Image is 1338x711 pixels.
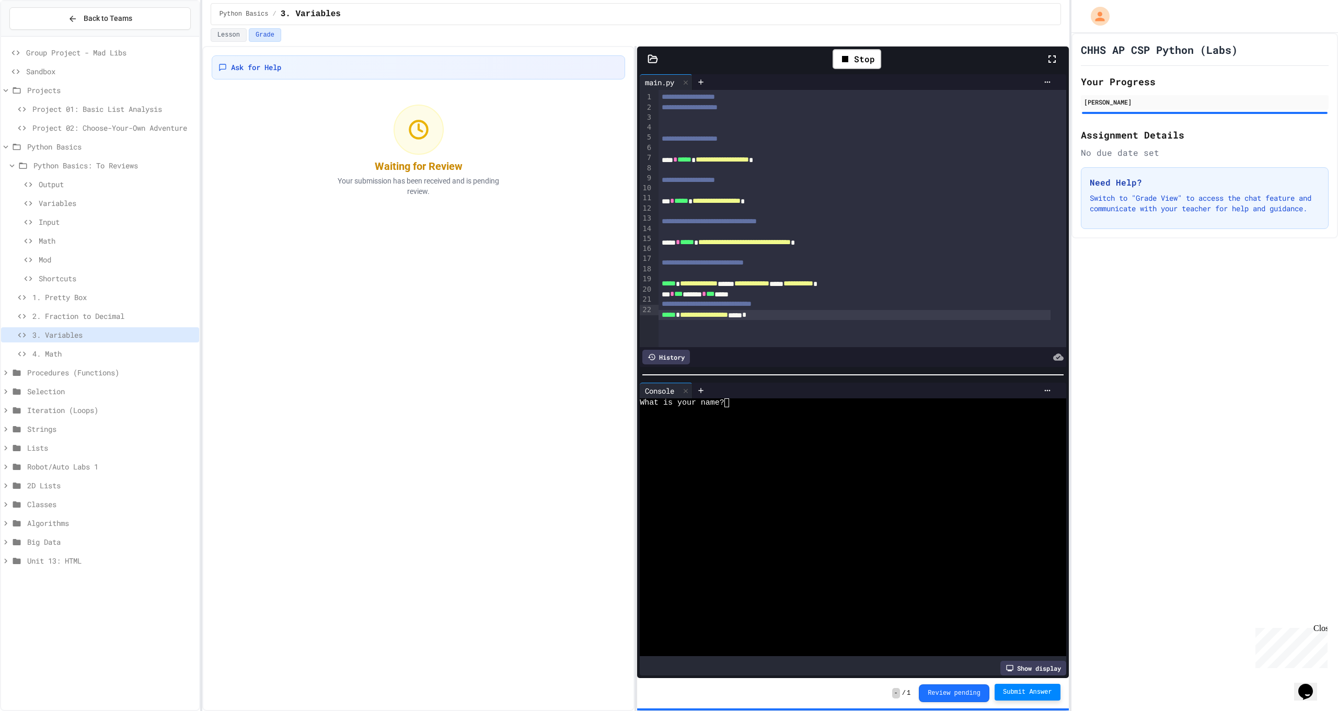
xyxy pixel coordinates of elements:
div: 10 [640,183,653,193]
button: Back to Teams [9,7,191,30]
span: 2D Lists [27,480,195,491]
div: 4 [640,122,653,132]
span: Algorithms [27,518,195,529]
div: 12 [640,203,653,213]
span: - [892,688,900,698]
div: 1 [640,92,653,102]
div: 14 [640,224,653,234]
div: 16 [640,244,653,254]
div: 21 [640,294,653,305]
span: 1. Pretty Box [32,292,195,303]
span: Math [39,235,195,246]
span: Python Basics [220,10,269,18]
div: main.py [640,77,679,88]
span: Python Basics: To Reviews [33,160,195,171]
div: 7 [640,153,653,163]
span: Robot/Auto Labs 1 [27,461,195,472]
span: What is your name? [640,398,724,407]
div: 9 [640,173,653,184]
iframe: chat widget [1294,669,1328,701]
div: 2 [640,102,653,113]
div: Console [640,385,679,396]
span: Back to Teams [84,13,132,24]
span: 1 [907,689,910,697]
div: Stop [833,49,881,69]
div: 17 [640,254,653,264]
h3: Need Help? [1090,176,1320,189]
span: Submit Answer [1003,688,1052,696]
span: Projects [27,85,195,96]
span: Selection [27,386,195,397]
h1: CHHS AP CSP Python (Labs) [1081,42,1238,57]
span: 3. Variables [281,8,341,20]
span: 3. Variables [32,329,195,340]
button: Review pending [919,684,989,702]
span: Big Data [27,536,195,547]
div: 13 [640,213,653,224]
span: Project 02: Choose-Your-Own Adventure [32,122,195,133]
span: Procedures (Functions) [27,367,195,378]
span: 4. Math [32,348,195,359]
div: Chat with us now!Close [4,4,72,66]
span: Sandbox [26,66,195,77]
div: 5 [640,132,653,143]
div: No due date set [1081,146,1329,159]
span: Classes [27,499,195,510]
div: 19 [640,274,653,284]
div: History [642,350,690,364]
span: Group Project - Mad Libs [26,47,195,58]
div: main.py [640,74,693,90]
div: 20 [640,284,653,295]
div: 18 [640,264,653,274]
div: Show display [1000,661,1066,675]
span: Variables [39,198,195,209]
p: Switch to "Grade View" to access the chat feature and communicate with your teacher for help and ... [1090,193,1320,214]
button: Submit Answer [995,684,1060,701]
span: Iteration (Loops) [27,405,195,416]
span: Ask for Help [231,62,281,73]
p: Your submission has been received and is pending review. [325,176,513,197]
div: 8 [640,163,653,173]
span: / [272,10,276,18]
div: Waiting for Review [375,159,463,174]
span: Output [39,179,195,190]
div: 3 [640,112,653,122]
span: Mod [39,254,195,265]
button: Lesson [211,28,247,42]
div: 22 [640,305,653,315]
div: 6 [640,143,653,153]
h2: Your Progress [1081,74,1329,89]
button: Grade [249,28,281,42]
div: 15 [640,234,653,244]
span: / [902,689,906,697]
div: 11 [640,193,653,203]
span: Lists [27,442,195,453]
div: [PERSON_NAME] [1084,97,1325,107]
div: Console [640,383,693,398]
span: 2. Fraction to Decimal [32,311,195,322]
iframe: chat widget [1251,624,1328,668]
h2: Assignment Details [1081,128,1329,142]
span: Project 01: Basic List Analysis [32,104,195,114]
span: Unit 13: HTML [27,555,195,566]
div: My Account [1080,4,1112,28]
span: Python Basics [27,141,195,152]
span: Shortcuts [39,273,195,284]
span: Strings [27,423,195,434]
span: Input [39,216,195,227]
